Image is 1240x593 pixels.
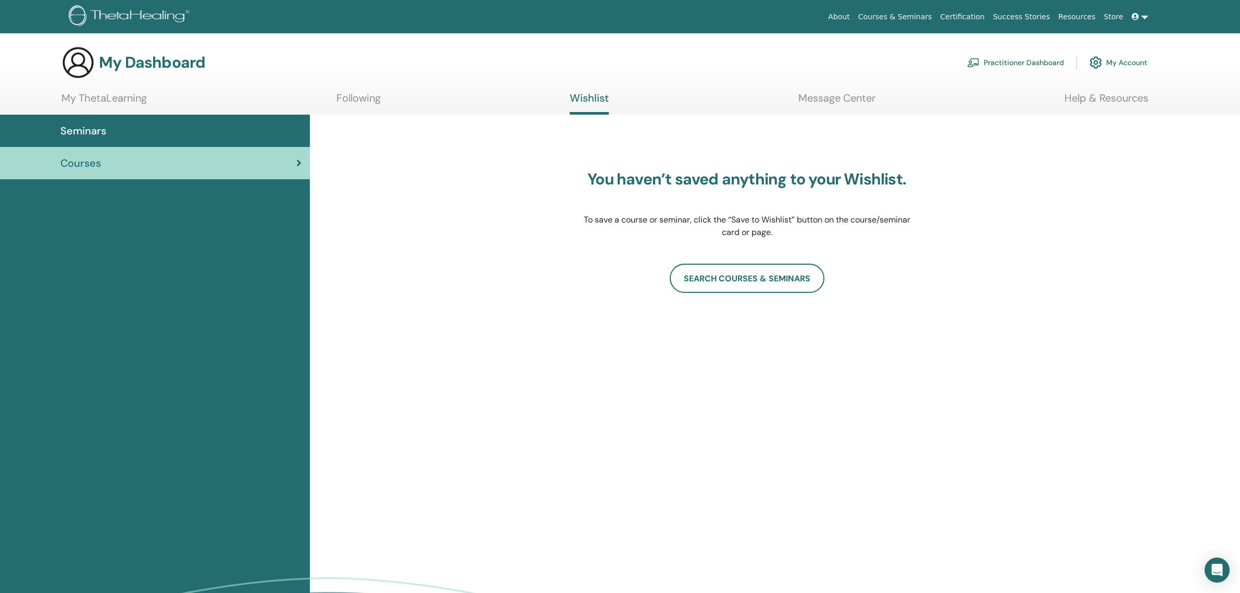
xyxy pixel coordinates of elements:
img: cog.svg [1089,54,1102,71]
a: Following [336,92,381,112]
a: Wishlist [570,92,609,115]
p: To save a course or seminar, click the “Save to Wishlist” button on the course/seminar card or page. [583,214,911,239]
a: About [824,7,854,27]
a: Certification [936,7,988,27]
img: generic-user-icon.jpg [61,46,95,79]
a: Success Stories [989,7,1054,27]
a: Help & Resources [1064,92,1148,112]
a: Store [1100,7,1128,27]
span: Courses [60,155,101,171]
a: My ThetaLearning [61,92,147,112]
a: Message Center [798,92,875,112]
a: Resources [1054,7,1100,27]
img: logo.png [69,5,193,29]
a: My Account [1089,51,1147,74]
span: Seminars [60,123,106,139]
img: chalkboard-teacher.svg [967,58,980,67]
a: Practitioner Dashboard [967,51,1064,74]
h3: My Dashboard [99,53,205,72]
a: SEARCH COURSES & SEMINARS [670,264,824,293]
div: Open Intercom Messenger [1205,558,1230,583]
h3: You haven’t saved anything to your Wishlist. [583,170,911,189]
a: Courses & Seminars [854,7,936,27]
